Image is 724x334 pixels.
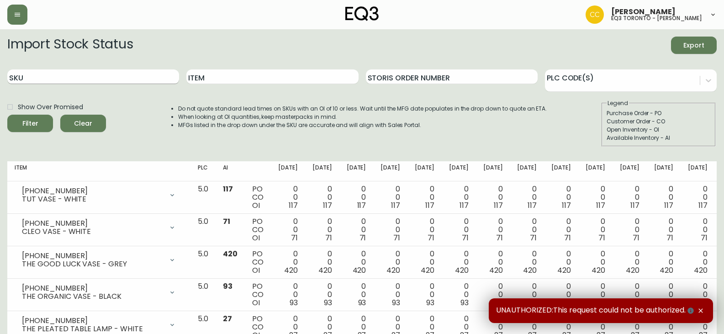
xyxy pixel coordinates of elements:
[216,161,245,181] th: AI
[223,216,230,227] span: 71
[564,233,571,243] span: 71
[359,233,366,243] span: 71
[22,284,163,292] div: [PHONE_NUMBER]
[671,37,717,54] button: Export
[18,102,83,112] span: Show Over Promised
[415,185,434,210] div: 0 0
[22,260,163,268] div: THE GOOD LUCK VASE - GREY
[223,184,233,194] span: 117
[284,265,298,276] span: 420
[551,250,571,275] div: 0 0
[496,306,696,316] span: UNAUTHORIZED:This request could not be authorized.
[426,297,434,308] span: 93
[7,37,133,54] h2: Import Stock Status
[449,185,469,210] div: 0 0
[415,282,434,307] div: 0 0
[607,126,711,134] div: Open Inventory - OI
[252,265,260,276] span: OI
[392,297,400,308] span: 93
[620,217,639,242] div: 0 0
[688,185,708,210] div: 0 0
[442,161,476,181] th: [DATE]
[611,16,702,21] h5: eq3 toronto - [PERSON_NAME]
[551,282,571,307] div: 0 0
[347,250,366,275] div: 0 0
[630,200,639,211] span: 117
[483,185,503,210] div: 0 0
[358,297,366,308] span: 93
[665,297,673,308] span: 93
[22,317,163,325] div: [PHONE_NUMBER]
[15,217,183,238] div: [PHONE_NUMBER]CLEO VASE - WHITE
[607,134,711,142] div: Available Inventory - AI
[312,282,332,307] div: 0 0
[449,217,469,242] div: 0 0
[688,250,708,275] div: 0 0
[654,185,674,210] div: 0 0
[347,185,366,210] div: 0 0
[551,185,571,210] div: 0 0
[428,233,434,243] span: 71
[252,185,264,210] div: PO CO
[324,297,332,308] span: 93
[562,200,571,211] span: 117
[380,217,400,242] div: 0 0
[380,282,400,307] div: 0 0
[178,105,547,113] li: Do not quote standard lead times on SKUs with an OI of 10 or less. Wait until the MFG date popula...
[22,187,163,195] div: [PHONE_NUMBER]
[620,282,639,307] div: 0 0
[15,282,183,302] div: [PHONE_NUMBER]THE ORGANIC VASE - BLACK
[178,121,547,129] li: MFGs listed in the drop down under the SKU are accurate and will align with Sales Portal.
[22,292,163,301] div: THE ORGANIC VASE - BLACK
[654,217,674,242] div: 0 0
[496,233,503,243] span: 71
[252,217,264,242] div: PO CO
[678,40,709,51] span: Export
[393,233,400,243] span: 71
[278,282,298,307] div: 0 0
[620,185,639,210] div: 0 0
[597,297,605,308] span: 93
[620,250,639,275] div: 0 0
[551,217,571,242] div: 0 0
[489,265,503,276] span: 420
[60,115,106,132] button: Clear
[449,282,469,307] div: 0 0
[347,217,366,242] div: 0 0
[15,250,183,270] div: [PHONE_NUMBER]THE GOOD LUCK VASE - GREY
[291,233,298,243] span: 71
[607,109,711,117] div: Purchase Order - PO
[462,233,469,243] span: 71
[611,8,676,16] span: [PERSON_NAME]
[631,297,639,308] span: 93
[578,161,613,181] th: [DATE]
[660,265,673,276] span: 420
[305,161,339,181] th: [DATE]
[323,200,332,211] span: 117
[22,252,163,260] div: [PHONE_NUMBER]
[681,161,715,181] th: [DATE]
[517,217,537,242] div: 0 0
[647,161,681,181] th: [DATE]
[289,200,298,211] span: 117
[586,217,605,242] div: 0 0
[7,161,190,181] th: Item
[517,250,537,275] div: 0 0
[557,265,571,276] span: 420
[22,325,163,333] div: THE PLEATED TABLE LAMP - WHITE
[592,265,605,276] span: 420
[252,200,260,211] span: OI
[455,265,469,276] span: 420
[425,200,434,211] span: 117
[278,250,298,275] div: 0 0
[190,279,216,311] td: 5.0
[252,297,260,308] span: OI
[664,200,673,211] span: 117
[607,99,629,107] legend: Legend
[528,200,537,211] span: 117
[22,118,38,129] div: Filter
[598,233,605,243] span: 71
[607,117,711,126] div: Customer Order - CO
[626,265,639,276] span: 420
[544,161,578,181] th: [DATE]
